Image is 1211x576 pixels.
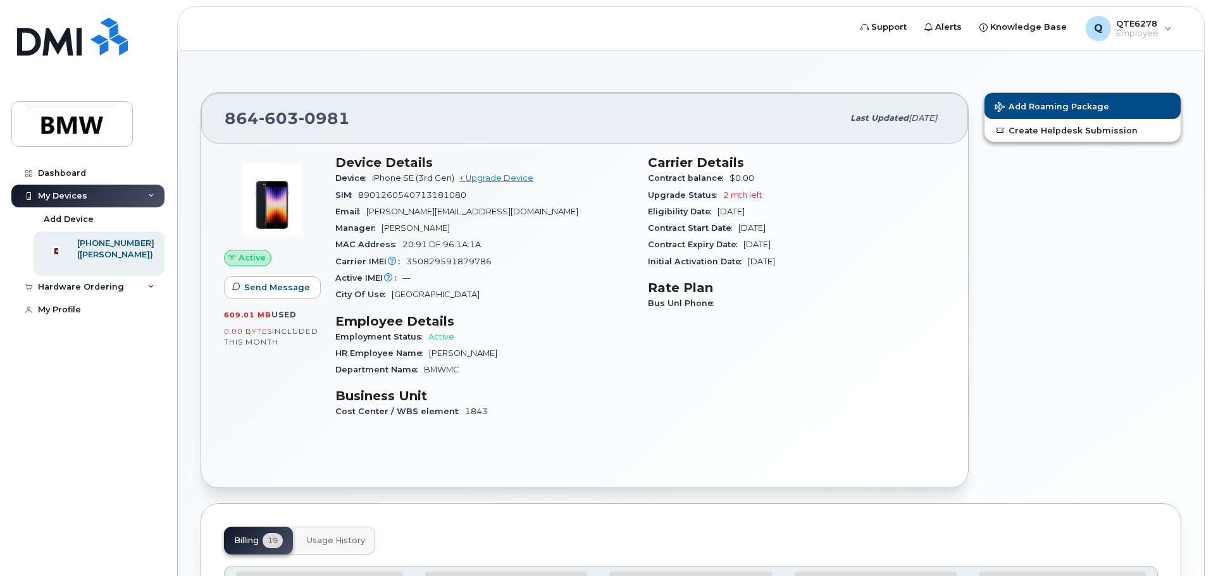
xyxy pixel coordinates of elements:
span: 864 [225,109,350,128]
span: Eligibility Date [648,207,717,216]
span: [PERSON_NAME][EMAIL_ADDRESS][DOMAIN_NAME] [366,207,578,216]
span: — [402,273,411,283]
span: Upgrade Status [648,190,723,200]
span: HR Employee Name [335,348,429,358]
a: + Upgrade Device [459,173,533,183]
span: $0.00 [730,173,754,183]
span: 2 mth left [723,190,762,200]
span: 350829591879786 [406,257,492,266]
span: Active IMEI [335,273,402,283]
span: City Of Use [335,290,392,299]
a: Create Helpdesk Submission [984,119,1181,142]
span: 20:91:DF:96:1A:1A [402,240,481,249]
button: Send Message [224,276,321,299]
span: 1843 [465,407,488,416]
span: [DATE] [748,257,775,266]
img: image20231002-3703462-1angbar.jpeg [234,161,310,237]
span: Device [335,173,372,183]
span: Cost Center / WBS element [335,407,465,416]
span: Carrier IMEI [335,257,406,266]
span: Contract Expiry Date [648,240,743,249]
span: Add Roaming Package [995,102,1109,114]
span: Send Message [244,281,310,293]
span: MAC Address [335,240,402,249]
span: Employment Status [335,332,428,341]
span: BMWMC [424,365,459,374]
span: Initial Activation Date [648,257,748,266]
h3: Device Details [335,155,633,170]
span: Usage History [307,536,365,546]
span: 8901260540713181080 [358,190,466,200]
span: SIM [335,190,358,200]
span: Active [428,332,454,341]
h3: Carrier Details [648,155,945,170]
span: Bus Unl Phone [648,298,720,308]
span: Contract balance [648,173,730,183]
span: Department Name [335,365,424,374]
span: [DATE] [909,113,937,123]
span: Manager [335,223,382,233]
button: Add Roaming Package [984,93,1181,119]
span: Active [239,252,266,264]
span: 603 [259,109,299,128]
span: [DATE] [738,223,766,233]
span: iPhone SE (3rd Gen) [372,173,454,183]
h3: Employee Details [335,314,633,329]
span: [PERSON_NAME] [429,348,497,358]
span: [DATE] [717,207,745,216]
span: used [271,310,297,319]
span: [GEOGRAPHIC_DATA] [392,290,480,299]
span: 0.00 Bytes [224,327,272,336]
h3: Business Unit [335,388,633,403]
span: [DATE] [743,240,771,249]
span: Last updated [850,113,909,123]
span: 609.01 MB [224,310,271,319]
span: [PERSON_NAME] [382,223,450,233]
span: Contract Start Date [648,223,738,233]
span: 0981 [299,109,350,128]
iframe: Messenger Launcher [1156,521,1202,567]
h3: Rate Plan [648,280,945,295]
span: Email [335,207,366,216]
